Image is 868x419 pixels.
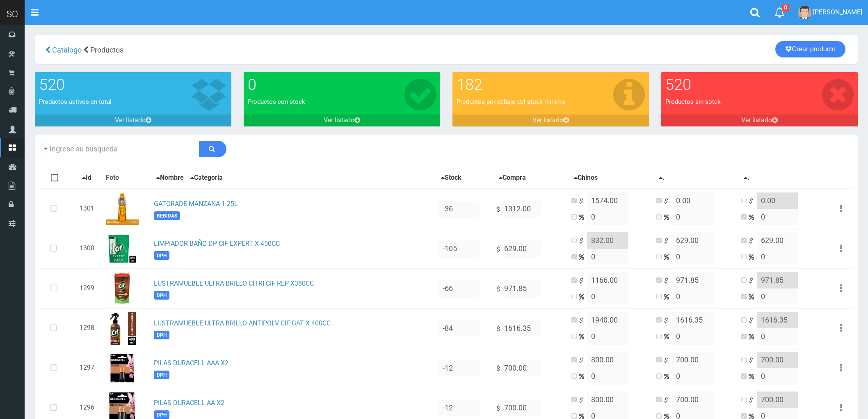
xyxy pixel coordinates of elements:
[532,116,563,124] font: Ver listado
[76,348,102,388] td: 1297
[439,173,464,183] button: Stock
[154,331,169,339] span: DPH
[496,173,528,183] button: Compra
[493,268,568,308] td: $
[154,291,169,300] span: DPH
[52,46,82,54] span: Catalogo
[664,356,672,365] i: $
[493,308,568,348] td: $
[106,272,139,305] img: ...
[457,76,482,94] font: 182
[664,276,672,286] i: $
[749,276,757,286] i: $
[493,189,568,229] td: $
[579,236,587,246] i: $
[749,396,757,405] i: $
[41,141,199,157] input: Ingrese su busqueda
[452,114,649,126] a: Ver listado
[39,98,112,105] font: Productos activos en total
[493,348,568,388] td: $
[741,173,752,183] button: .
[664,197,672,206] i: $
[154,200,238,208] a: GATORADE MANZANA 1.25L
[35,114,231,126] a: Ver listado
[579,276,587,286] i: $
[749,356,757,365] i: $
[798,6,811,19] img: User Image
[248,76,256,94] font: 0
[76,189,102,229] td: 1301
[106,192,139,225] img: ...
[154,173,186,183] button: Nombre
[661,114,858,126] a: Ver listado
[324,116,354,124] font: Ver listado
[76,308,102,348] td: 1298
[579,396,587,405] i: $
[90,46,123,54] span: Productos
[154,319,331,327] a: LUSTRAMUEBLE ULTRA BRILLO ANTIPOLV CIF GAT X 400CC
[579,316,587,325] i: $
[775,41,845,57] a: Crear producto
[108,312,136,345] img: ...
[248,98,305,105] font: Productos con stock
[76,268,102,308] td: 1299
[115,116,146,124] font: Ver listado
[154,359,228,367] a: PILAS DURACELL AAA X2
[579,356,587,365] i: $
[188,173,225,183] button: Categoria
[154,279,314,287] a: LUSTRAMUEBLE ULTRA BRILLO CITRI CIF REP X380CC
[579,197,587,206] i: $
[749,236,757,246] i: $
[664,316,672,325] i: $
[493,229,568,268] td: $
[244,114,440,126] a: Ver listado
[749,197,757,206] i: $
[154,211,180,220] span: BEBIDAS
[749,316,757,325] i: $
[80,173,94,183] button: Id
[457,98,565,105] font: Productos por debajo del stock minimo
[656,173,667,183] button: .
[571,173,600,183] button: Chinos
[154,399,224,407] a: PILAS DURACELL AA X2
[106,232,139,265] img: ...
[154,251,169,260] span: DPH
[665,76,691,94] font: 520
[50,46,82,54] a: Catalogo
[154,410,169,419] span: DPH
[103,167,151,189] th: Foto
[76,229,102,268] td: 1300
[39,76,65,94] font: 520
[813,8,862,16] span: [PERSON_NAME]
[782,4,789,11] span: 0
[741,116,772,124] font: Ver listado
[154,240,280,247] a: LIMPIADOR BAÑO DP CIF EXPERT X 450CC
[665,98,721,105] font: Productos sin sotck
[664,396,672,405] i: $
[154,371,169,379] span: DPH
[664,236,672,246] i: $
[106,352,139,385] img: ...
